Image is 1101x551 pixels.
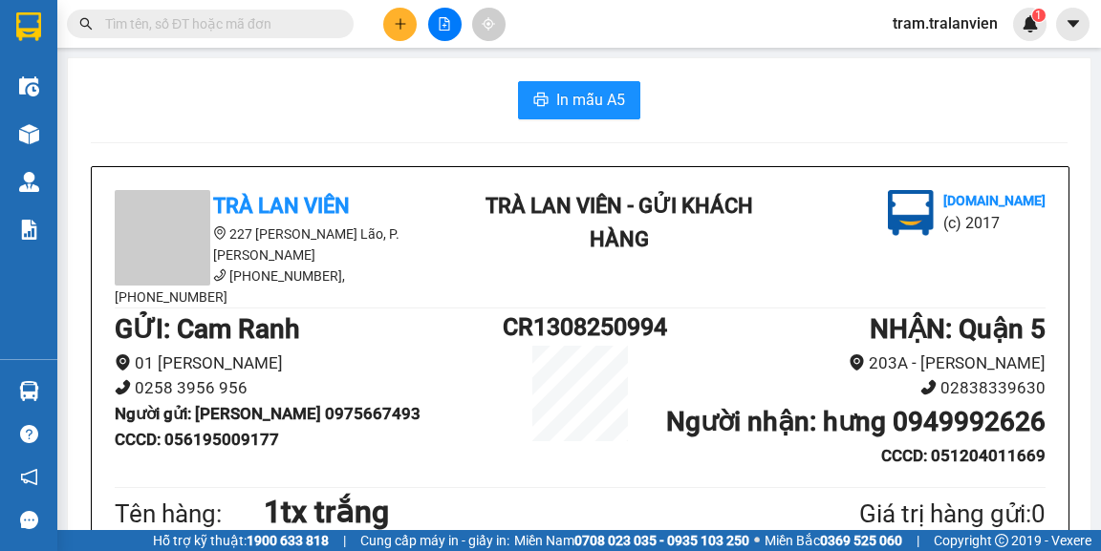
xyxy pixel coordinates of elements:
[19,76,39,96] img: warehouse-icon
[943,193,1046,208] b: [DOMAIN_NAME]
[917,530,919,551] span: |
[19,381,39,401] img: warehouse-icon
[394,17,407,31] span: plus
[20,511,38,529] span: message
[1032,9,1046,22] sup: 1
[115,350,503,376] li: 01 [PERSON_NAME]
[503,308,658,346] h1: CR1308250994
[115,430,279,449] b: CCCD : 056195009177
[666,406,1046,437] b: Người nhận : hưng 0949992626
[153,530,329,551] span: Hỗ trợ kỹ thuật:
[19,124,39,144] img: warehouse-icon
[1065,15,1082,32] span: caret-down
[556,88,625,112] span: In mẫu A5
[115,404,421,423] b: Người gửi : [PERSON_NAME] 0975667493
[343,530,346,551] span: |
[920,379,937,395] span: phone
[765,530,902,551] span: Miền Bắc
[19,172,39,192] img: warehouse-icon
[658,350,1046,376] li: 203A - [PERSON_NAME]
[16,12,41,41] img: logo-vxr
[820,533,902,548] strong: 0369 525 060
[213,226,227,240] span: environment
[482,17,495,31] span: aim
[20,425,38,443] span: question-circle
[658,375,1046,401] li: 02838339630
[115,354,131,371] span: environment
[881,446,1046,465] b: CCCD : 051204011669
[1035,9,1042,22] span: 1
[514,530,749,551] span: Miền Nam
[105,13,331,34] input: Tìm tên, số ĐT hoặc mã đơn
[754,537,760,544] span: ⚪️
[213,268,227,282] span: phone
[213,194,350,218] b: Trà Lan Viên
[766,495,1046,534] div: Giá trị hàng gửi: 0
[533,92,549,110] span: printer
[888,190,934,236] img: logo.jpg
[115,265,459,307] li: [PHONE_NUMBER], [PHONE_NUMBER]
[428,8,462,41] button: file-add
[943,211,1046,235] li: (c) 2017
[1022,15,1039,32] img: icon-new-feature
[870,313,1046,345] b: NHẬN : Quận 5
[438,17,451,31] span: file-add
[19,220,39,240] img: solution-icon
[115,495,264,534] div: Tên hàng:
[383,8,417,41] button: plus
[115,379,131,395] span: phone
[79,17,93,31] span: search
[486,194,753,251] b: Trà Lan Viên - Gửi khách hàng
[472,8,506,41] button: aim
[115,313,300,345] b: GỬI : Cam Ranh
[1056,8,1090,41] button: caret-down
[20,468,38,486] span: notification
[877,11,1013,35] span: tram.tralanvien
[518,81,640,119] button: printerIn mẫu A5
[247,533,329,548] strong: 1900 633 818
[574,533,749,548] strong: 0708 023 035 - 0935 103 250
[115,223,459,265] li: 227 [PERSON_NAME] Lão, P. [PERSON_NAME]
[115,375,503,401] li: 0258 3956 956
[995,534,1008,547] span: copyright
[360,530,509,551] span: Cung cấp máy in - giấy in:
[264,488,766,536] h1: 1tx trắng
[849,354,865,371] span: environment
